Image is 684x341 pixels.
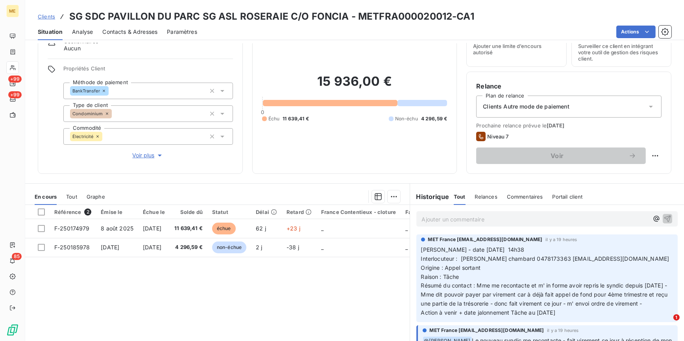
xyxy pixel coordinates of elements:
span: Échu [268,115,280,122]
span: Propriétés Client [63,65,233,76]
span: Électricité [72,134,94,139]
span: Analyse [72,28,93,36]
span: MET France [EMAIL_ADDRESS][DOMAIN_NAME] [428,236,543,243]
span: +99 [8,91,22,98]
div: ME [6,5,19,17]
span: il y a 19 heures [545,237,577,242]
span: MET France [EMAIL_ADDRESS][DOMAIN_NAME] [430,327,544,334]
span: Origine : Appel sortant [421,264,481,271]
span: [DATE] [547,122,564,129]
span: 2 j [256,244,262,251]
button: Actions [616,26,656,38]
span: [DATE] [143,244,161,251]
span: En cours [35,194,57,200]
input: Ajouter une valeur [112,110,118,117]
span: Aucun [64,44,81,52]
button: Voir plus [63,151,233,160]
span: Paramètres [167,28,197,36]
span: F-250174979 [54,225,90,232]
h6: Historique [410,192,449,201]
span: Graphe [87,194,105,200]
span: BankTransfer [72,88,100,93]
a: Clients [38,13,55,20]
span: Contacts & Adresses [102,28,157,36]
input: Ajouter une valeur [109,87,115,94]
span: Tout [66,194,77,200]
span: 4 296,59 € [421,115,447,122]
span: Action à venir + date jalonnement Tâche au [DATE] [421,309,555,316]
div: France Contentieux - cloture [321,209,396,215]
span: Situation [38,28,63,36]
span: Tout [454,194,466,200]
span: 2 [84,208,91,216]
span: +23 j [287,225,300,232]
span: Non-échu [395,115,418,122]
span: Condominium [72,111,103,116]
div: Statut [212,209,246,215]
h3: SG SDC PAVILLON DU PARC SG ASL ROSERAIE C/O FONCIA - METFRA000020012-CA1 [69,9,474,24]
div: Délai [256,209,277,215]
span: Résumé du contact : Mme me recontacte et m' in forme avoir repris le syndic depuis [DATE] - Mme d... [421,282,669,307]
div: Retard [287,209,312,215]
div: Émise le [101,209,133,215]
span: _ [405,244,408,251]
span: Ajouter une limite d’encours autorisé [473,43,560,55]
span: Relances [475,194,497,200]
div: Solde dû [174,209,203,215]
span: Voir [486,153,629,159]
span: _ [321,244,324,251]
input: Ajouter une valeur [102,133,109,140]
span: 11 639,41 € [283,115,309,122]
span: _ [405,225,408,232]
span: Portail client [553,194,583,200]
span: Surveiller ce client en intégrant votre outil de gestion des risques client. [578,43,665,62]
span: échue [212,223,236,234]
span: il y a 19 heures [547,328,579,333]
span: Prochaine relance prévue le [476,122,662,129]
span: Niveau 7 [487,133,508,140]
span: 85 [12,253,22,260]
span: Commentaires [507,194,543,200]
div: Facture / Echéancier [405,209,459,215]
img: Logo LeanPay [6,324,19,336]
span: [PERSON_NAME] - date [DATE] 14h38 [421,246,525,253]
span: +99 [8,76,22,83]
span: 8 août 2025 [101,225,133,232]
span: Voir plus [132,151,164,159]
span: 1 [673,314,680,321]
span: Raison : Tâche [421,273,459,280]
span: -38 j [287,244,299,251]
h6: Relance [476,81,662,91]
span: non-échue [212,241,246,253]
span: 4 296,59 € [174,243,203,251]
span: Interlocuteur : [PERSON_NAME] chambard 0478173363 [EMAIL_ADDRESS][DOMAIN_NAME] [421,255,669,262]
span: F-250185978 [54,244,90,251]
iframe: Intercom live chat [657,314,676,333]
div: Référence [54,208,91,216]
span: 0 [261,109,264,115]
h2: 15 936,00 € [262,74,447,97]
span: [DATE] [101,244,119,251]
span: [DATE] [143,225,161,232]
div: Échue le [143,209,165,215]
span: Clients Autre mode de paiement [483,103,569,111]
span: _ [321,225,324,232]
span: 62 j [256,225,266,232]
span: 11 639,41 € [174,225,203,232]
button: Voir [476,147,646,164]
